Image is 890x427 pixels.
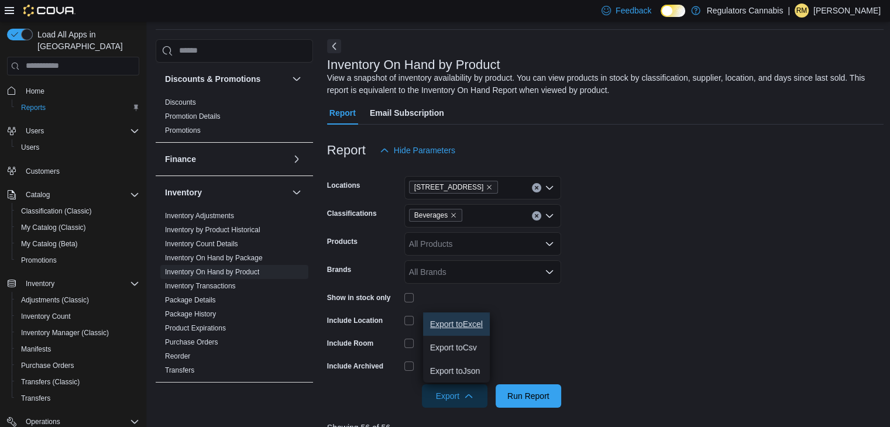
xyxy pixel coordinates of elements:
span: My Catalog (Classic) [16,221,139,235]
a: Package History [165,310,216,318]
button: Inventory [21,277,59,291]
span: Users [21,124,139,138]
span: Reports [21,103,46,112]
span: Promotions [165,126,201,135]
span: Customers [26,167,60,176]
span: Export [429,384,480,408]
a: Inventory Count Details [165,240,238,248]
span: Reports [16,101,139,115]
label: Show in stock only [327,293,391,302]
a: My Catalog (Classic) [16,221,91,235]
span: Adjustments (Classic) [21,295,89,305]
span: Inventory Manager (Classic) [21,328,109,338]
a: Discounts [165,98,196,106]
label: Include Room [327,339,373,348]
button: Inventory Manager (Classic) [12,325,144,341]
label: Include Location [327,316,383,325]
span: Transfers (Classic) [16,375,139,389]
button: Clear input [532,183,541,192]
button: Export toJson [423,359,490,383]
span: Users [21,143,39,152]
label: Include Archived [327,361,383,371]
span: Load All Apps in [GEOGRAPHIC_DATA] [33,29,139,52]
span: My Catalog (Classic) [21,223,86,232]
span: Catalog [21,188,139,202]
a: Users [16,140,44,154]
a: Customers [21,164,64,178]
button: Open list of options [545,183,554,192]
button: Transfers (Classic) [12,374,144,390]
span: Promotions [16,253,139,267]
a: Home [21,84,49,98]
button: Hide Parameters [375,139,460,162]
button: Classification (Classic) [12,203,144,219]
button: Promotions [12,252,144,268]
span: Transfers (Classic) [21,377,80,387]
span: Classification (Classic) [16,204,139,218]
button: Inventory Count [12,308,144,325]
button: Finance [290,152,304,166]
a: Purchase Orders [165,338,218,346]
div: View a snapshot of inventory availability by product. You can view products in stock by classific... [327,72,878,97]
span: Report [329,101,356,125]
span: Customers [21,164,139,178]
label: Brands [327,265,351,274]
button: Open list of options [545,267,554,277]
img: Cova [23,5,75,16]
span: Transfers [16,391,139,405]
a: Promotion Details [165,112,221,120]
button: Inventory [2,276,144,292]
h3: Inventory On Hand by Product [327,58,500,72]
span: Reorder [165,352,190,361]
button: Open list of options [545,239,554,249]
button: Export [422,384,487,408]
label: Classifications [327,209,377,218]
p: [PERSON_NAME] [813,4,881,18]
a: Adjustments (Classic) [16,293,94,307]
button: Inventory [290,185,304,199]
span: Purchase Orders [16,359,139,373]
span: Inventory Count [21,312,71,321]
button: Users [12,139,144,156]
div: Rachel McLennan [795,4,809,18]
a: Inventory Adjustments [165,212,234,220]
a: Inventory Transactions [165,282,236,290]
h3: Finance [165,153,196,165]
button: Inventory [165,187,287,198]
div: Discounts & Promotions [156,95,313,142]
span: Promotions [21,256,57,265]
span: Inventory On Hand by Package [165,253,263,263]
button: Reports [12,99,144,116]
button: Customers [2,163,144,180]
span: Users [26,126,44,136]
button: Discounts & Promotions [290,72,304,86]
a: Package Details [165,296,216,304]
a: Inventory On Hand by Package [165,254,263,262]
span: Catalog [26,190,50,199]
a: Transfers (Classic) [16,375,84,389]
a: Transfers [165,366,194,374]
span: Beverages [409,209,462,222]
span: Home [26,87,44,96]
a: Manifests [16,342,56,356]
span: Operations [26,417,60,426]
button: Run Report [496,384,561,408]
a: Reports [16,101,50,115]
a: Purchase Orders [16,359,79,373]
span: Hide Parameters [394,144,455,156]
button: Open list of options [545,211,554,221]
span: Manifests [16,342,139,356]
h3: Inventory [165,187,202,198]
span: Export to Json [430,366,483,376]
button: Remove 650 Division Rd from selection in this group [486,184,493,191]
button: Export toExcel [423,312,490,336]
span: Inventory by Product Historical [165,225,260,235]
h3: Discounts & Promotions [165,73,260,85]
h3: Report [327,143,366,157]
span: Inventory Manager (Classic) [16,326,139,340]
a: My Catalog (Beta) [16,237,83,251]
span: Home [21,84,139,98]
